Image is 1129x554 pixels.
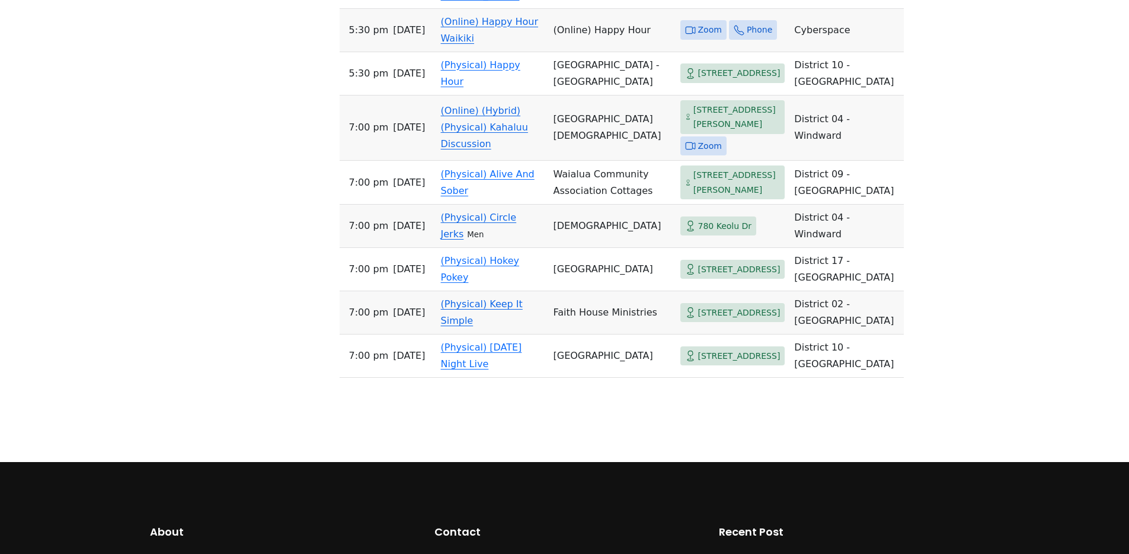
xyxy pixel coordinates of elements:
a: (Physical) [DATE] Night Live [441,342,522,370]
h2: Recent Post [719,524,980,540]
span: Zoom [698,23,722,37]
td: Waialua Community Association Cottages [549,161,676,205]
span: [DATE] [393,348,425,364]
td: District 17 - [GEOGRAPHIC_DATA] [789,248,903,291]
td: District 04 - Windward [789,205,903,248]
span: 7:00 PM [349,174,389,191]
td: [GEOGRAPHIC_DATA][DEMOGRAPHIC_DATA] [549,95,676,161]
span: 5:30 PM [349,65,389,82]
span: 780 Keolu Dr [698,219,752,234]
span: [STREET_ADDRESS][PERSON_NAME] [693,103,781,132]
span: 7:00 PM [349,261,389,278]
td: Faith House Ministries [549,291,676,335]
span: [STREET_ADDRESS] [698,66,781,81]
span: 7:00 PM [349,304,389,321]
h2: Contact [434,524,695,540]
a: (Online) Happy Hour Waikiki [441,16,538,44]
a: (Physical) Alive And Sober [441,168,535,196]
td: District 09 - [GEOGRAPHIC_DATA] [789,161,903,205]
span: 7:00 PM [349,119,389,136]
td: (Online) Happy Hour [549,9,676,52]
span: [DATE] [393,65,425,82]
a: (Physical) Hokey Pokey [441,255,519,283]
span: [DATE] [393,304,425,321]
td: Cyberspace [789,9,903,52]
span: [DATE] [393,218,425,234]
small: Men [467,230,484,239]
span: Zoom [698,139,722,154]
span: [DATE] [393,22,425,39]
span: [DATE] [393,261,425,278]
h2: About [150,524,411,540]
td: District 10 - [GEOGRAPHIC_DATA] [789,335,903,378]
span: 7:00 PM [349,348,389,364]
a: (Physical) Happy Hour [441,59,520,87]
span: [STREET_ADDRESS] [698,262,781,277]
a: (Physical) Keep It Simple [441,298,523,326]
span: [STREET_ADDRESS] [698,305,781,320]
td: [GEOGRAPHIC_DATA] [549,335,676,378]
span: [STREET_ADDRESS][PERSON_NAME] [693,168,781,197]
td: District 02 - [GEOGRAPHIC_DATA] [789,291,903,335]
span: 5:30 PM [349,22,389,39]
span: [STREET_ADDRESS] [698,349,781,364]
span: [DATE] [393,119,425,136]
td: District 04 - Windward [789,95,903,161]
a: (Online) (Hybrid) (Physical) Kahaluu Discussion [441,105,528,149]
a: (Physical) Circle Jerks [441,212,517,240]
td: [DEMOGRAPHIC_DATA] [549,205,676,248]
span: Phone [747,23,772,37]
span: 7:00 PM [349,218,389,234]
td: District 10 - [GEOGRAPHIC_DATA] [789,52,903,95]
span: [DATE] [393,174,425,191]
td: [GEOGRAPHIC_DATA] [549,248,676,291]
td: [GEOGRAPHIC_DATA] - [GEOGRAPHIC_DATA] [549,52,676,95]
